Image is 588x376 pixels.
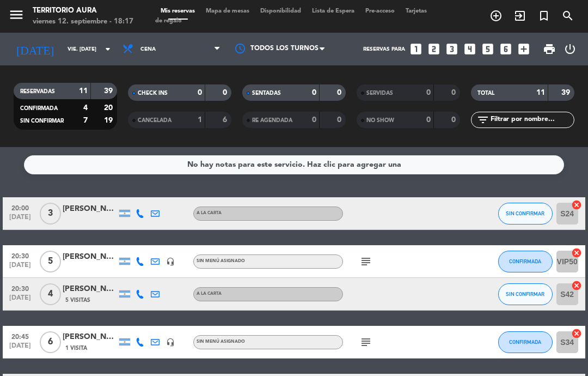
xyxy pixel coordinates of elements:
span: SENTADAS [252,90,281,96]
strong: 1 [198,116,202,124]
strong: 0 [426,89,431,96]
button: SIN CONFIRMAR [498,283,553,305]
span: SIN CONFIRMAR [506,291,544,297]
div: viernes 12. septiembre - 18:17 [33,16,133,27]
strong: 39 [104,87,115,95]
span: print [543,43,556,56]
div: No hay notas para este servicio. Haz clic para agregar una [187,159,401,171]
span: Disponibilidad [255,8,307,14]
strong: 4 [83,104,88,112]
strong: 19 [104,117,115,124]
i: headset_mic [166,257,175,266]
span: RESERVADAS [20,89,55,94]
span: 20:45 [7,330,34,342]
div: [PERSON_NAME] [63,203,117,215]
span: 20:00 [7,201,34,214]
span: Sin menú asignado [197,339,245,344]
strong: 7 [83,117,88,124]
i: subject [359,255,372,268]
strong: 0 [451,89,458,96]
div: TERRITORIO AURA [33,5,133,16]
strong: 0 [312,89,316,96]
i: menu [8,7,24,23]
span: CONFIRMADA [509,258,541,264]
span: 6 [40,331,61,353]
span: CONFIRMADA [509,339,541,345]
span: SIN CONFIRMAR [20,118,64,124]
i: cancel [571,247,582,258]
i: looks_6 [499,42,513,56]
button: SIN CONFIRMAR [498,203,553,225]
i: add_circle_outline [489,9,503,22]
strong: 11 [79,87,88,95]
span: [DATE] [7,214,34,226]
strong: 0 [198,89,202,96]
span: 20:30 [7,249,34,262]
i: looks_one [409,42,423,56]
span: Reserva especial [532,7,556,25]
i: cancel [571,328,582,339]
span: A LA CARTA [197,292,222,296]
strong: 0 [223,89,229,96]
strong: 0 [337,89,344,96]
div: [PERSON_NAME] [63,251,117,263]
span: SERVIDAS [366,90,393,96]
span: RESERVAR MESA [484,7,508,25]
span: SIN CONFIRMAR [506,210,544,216]
strong: 0 [337,116,344,124]
button: CONFIRMADA [498,331,553,353]
span: [DATE] [7,342,34,355]
i: headset_mic [166,338,175,347]
input: Filtrar por nombre... [489,114,574,126]
span: 5 [40,251,61,272]
span: Mapa de mesas [200,8,255,14]
span: Pre-acceso [360,8,400,14]
span: NO SHOW [366,118,394,123]
span: 5 Visitas [65,296,90,305]
span: Reservas para [363,46,405,52]
div: LOG OUT [560,33,580,65]
i: search [561,9,574,22]
span: A LA CARTA [197,211,222,215]
span: BUSCAR [556,7,580,25]
button: CONFIRMADA [498,251,553,272]
span: 1 Visita [65,344,87,353]
i: cancel [571,280,582,291]
strong: 0 [451,116,458,124]
span: 20:30 [7,282,34,294]
strong: 20 [104,104,115,112]
i: add_box [517,42,531,56]
span: Lista de Espera [307,8,360,14]
i: turned_in_not [537,9,550,22]
i: exit_to_app [513,9,526,22]
i: filter_list [476,113,489,126]
div: [PERSON_NAME] [63,283,117,295]
strong: 11 [536,89,545,96]
span: TOTAL [477,90,494,96]
i: power_settings_new [563,43,577,56]
i: arrow_drop_down [101,43,114,56]
button: menu [8,7,24,27]
strong: 6 [223,116,229,124]
strong: 0 [312,116,316,124]
span: Sin menú asignado [197,259,245,263]
i: looks_two [427,42,441,56]
i: looks_5 [481,42,495,56]
strong: 39 [561,89,572,96]
span: CANCELADA [138,118,171,123]
i: looks_4 [463,42,477,56]
strong: 0 [426,116,431,124]
span: 4 [40,283,61,305]
span: RE AGENDADA [252,118,292,123]
span: WALK IN [508,7,532,25]
span: [DATE] [7,262,34,274]
i: [DATE] [8,38,62,60]
span: 3 [40,203,61,225]
i: subject [359,336,372,349]
span: Mis reservas [155,8,200,14]
i: looks_3 [445,42,459,56]
span: CONFIRMADA [20,106,58,111]
span: CHECK INS [138,90,168,96]
span: [DATE] [7,294,34,307]
div: [PERSON_NAME] [63,331,117,343]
